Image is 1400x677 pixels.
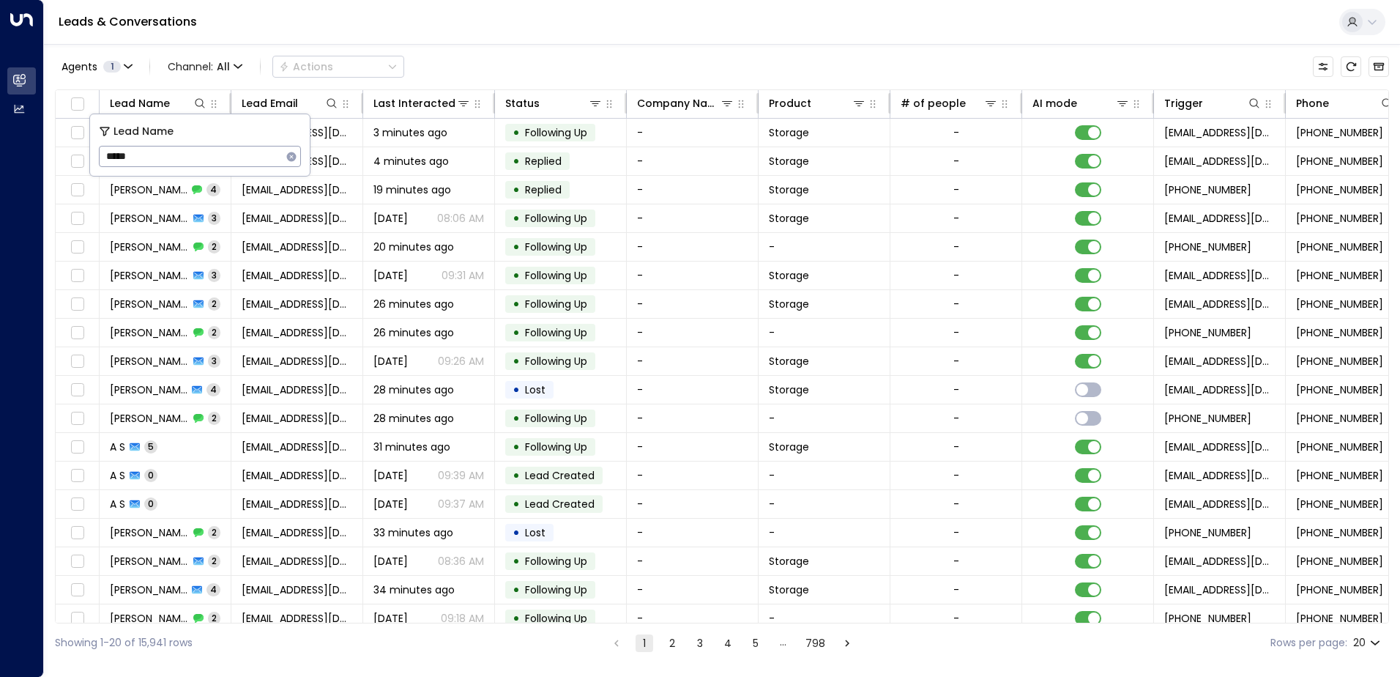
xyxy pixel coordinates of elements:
[110,582,187,597] span: Sophia Wickum
[953,211,959,226] div: -
[1164,554,1275,569] span: leads@space-station.co.uk
[505,95,603,112] div: Status
[1296,240,1383,254] span: +447908008815
[1164,582,1275,597] span: leads@space-station.co.uk
[1164,154,1275,169] span: leads@space-station.co.uk
[162,56,248,77] button: Channel:All
[242,211,352,226] span: mtroyds@hotmail.com
[759,604,890,632] td: -
[901,95,998,112] div: # of people
[637,95,720,112] div: Company Name
[242,182,352,197] span: mtroyds@hotmail.com
[953,611,959,626] div: -
[759,233,890,261] td: -
[103,61,121,73] span: 1
[525,525,546,540] span: Lost
[513,120,520,145] div: •
[627,347,759,375] td: -
[272,56,404,78] button: Actions
[525,211,587,226] span: Following Up
[242,354,352,369] span: courtneylewis987@gmail.com
[1164,525,1251,540] span: +447863684233
[438,497,484,511] p: 09:37 AM
[663,635,681,652] button: Go to page 2
[1296,554,1383,569] span: +447863684233
[110,440,125,454] span: A S
[627,576,759,604] td: -
[525,182,562,197] span: Replied
[513,292,520,317] div: •
[953,582,959,597] div: -
[1032,95,1077,112] div: AI mode
[208,297,220,310] span: 2
[1164,268,1275,283] span: leads@space-station.co.uk
[373,182,451,197] span: 19 minutes ago
[525,240,587,254] span: Following Up
[144,469,157,481] span: 0
[68,152,86,171] span: Toggle select row
[1164,182,1251,197] span: +447774428692
[144,497,157,510] span: 0
[68,381,86,399] span: Toggle select row
[242,525,352,540] span: jgoodall53@gmail.com
[110,240,189,254] span: Kay Osbourne
[1296,611,1383,626] span: +447787144226
[1296,468,1383,483] span: +447448039668
[1270,635,1347,651] label: Rows per page:
[110,211,189,226] span: Mark Thompson-Royds
[438,554,484,569] p: 08:36 AM
[627,119,759,147] td: -
[1296,325,1383,340] span: +447707120724
[442,268,484,283] p: 09:31 AM
[438,468,484,483] p: 09:39 AM
[110,611,189,626] span: Sophia Wickum
[769,382,809,397] span: Storage
[513,406,520,431] div: •
[373,95,471,112] div: Last Interacted
[1296,95,1329,112] div: Phone
[769,95,866,112] div: Product
[525,154,562,169] span: Replied
[242,497,352,511] span: hadiabdel773@yahoo.com
[373,525,453,540] span: 33 minutes ago
[525,382,546,397] span: Lost
[1164,95,1262,112] div: Trigger
[769,554,809,569] span: Storage
[1164,297,1275,311] span: leads@space-station.co.uk
[208,212,220,224] span: 3
[68,410,86,428] span: Toggle select row
[1341,56,1361,77] span: Refresh
[373,211,408,226] span: Oct 13, 2025
[953,411,959,426] div: -
[525,297,587,311] span: Following Up
[525,582,587,597] span: Following Up
[525,411,587,426] span: Following Up
[1296,440,1383,454] span: +447448039668
[627,376,759,404] td: -
[769,582,809,597] span: Storage
[373,354,408,369] span: Oct 13, 2025
[627,547,759,575] td: -
[242,440,352,454] span: hadiabdel773@yahoo.com
[953,525,959,540] div: -
[1164,125,1275,140] span: leads@space-station.co.uk
[208,355,220,367] span: 3
[68,467,86,485] span: Toggle select row
[1164,468,1275,483] span: leads@space-station.co.uk
[719,635,737,652] button: Go to page 4
[1164,211,1275,226] span: leads@space-station.co.uk
[1296,211,1383,226] span: +447774428692
[1296,95,1394,112] div: Phone
[242,268,352,283] span: realistkayy@icloud.com
[373,582,455,597] span: 34 minutes ago
[627,433,759,461] td: -
[775,635,792,652] div: …
[68,524,86,542] span: Toggle select row
[627,233,759,261] td: -
[953,125,959,140] div: -
[68,581,86,599] span: Toggle select row
[437,211,484,226] p: 08:06 AM
[242,411,352,426] span: sarahellen_bailey@yahoo.co.uk
[110,354,189,369] span: Courtney Lewis
[373,497,408,511] span: Oct 09, 2025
